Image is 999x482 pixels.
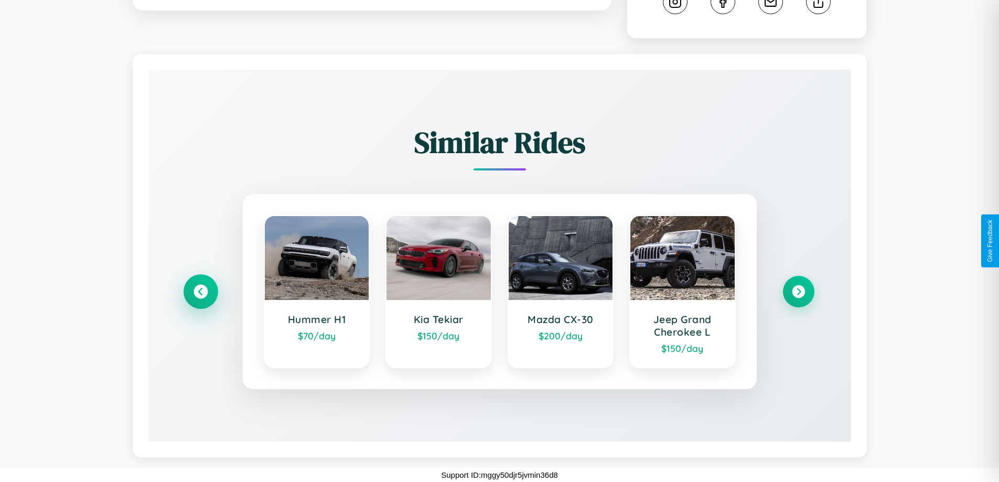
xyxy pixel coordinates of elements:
[275,313,359,326] h3: Hummer H1
[275,330,359,341] div: $ 70 /day
[641,342,724,354] div: $ 150 /day
[264,215,370,368] a: Hummer H1$70/day
[385,215,492,368] a: Kia Tekiar$150/day
[641,313,724,338] h3: Jeep Grand Cherokee L
[397,313,480,326] h3: Kia Tekiar
[986,220,994,262] div: Give Feedback
[519,330,603,341] div: $ 200 /day
[519,313,603,326] h3: Mazda CX-30
[441,468,558,482] p: Support ID: mggy50djr5jvmin36d8
[397,330,480,341] div: $ 150 /day
[508,215,614,368] a: Mazda CX-30$200/day
[185,122,814,163] h2: Similar Rides
[629,215,736,368] a: Jeep Grand Cherokee L$150/day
